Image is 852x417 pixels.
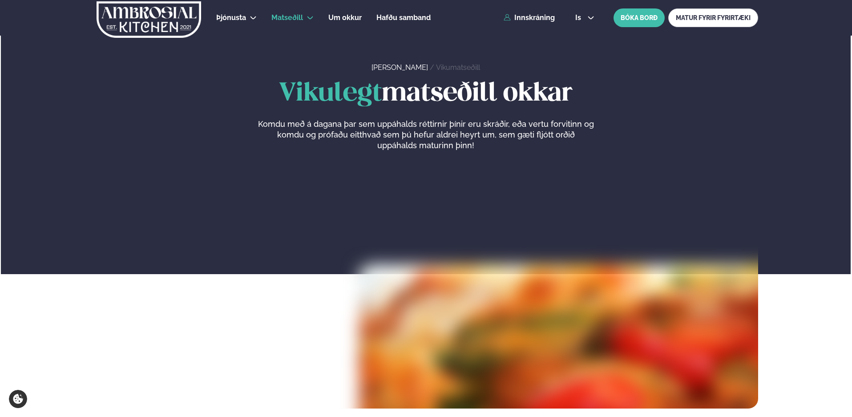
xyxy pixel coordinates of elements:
span: is [575,14,584,21]
a: Vikumatseðill [436,63,480,72]
h1: matseðill okkar [94,80,758,108]
a: Innskráning [504,14,555,22]
span: Matseðill [271,13,303,22]
span: Um okkur [328,13,362,22]
button: is [568,14,602,21]
a: Cookie settings [9,390,27,408]
a: Matseðill [271,12,303,23]
img: logo [96,1,202,38]
a: Hafðu samband [376,12,431,23]
a: Um okkur [328,12,362,23]
a: [PERSON_NAME] [371,63,428,72]
span: / [430,63,436,72]
span: Hafðu samband [376,13,431,22]
button: BÓKA BORÐ [614,8,665,27]
a: MATUR FYRIR FYRIRTÆKI [668,8,758,27]
span: Vikulegt [279,81,382,106]
span: Þjónusta [216,13,246,22]
p: Komdu með á dagana þar sem uppáhalds réttirnir þínir eru skráðir, eða vertu forvitinn og komdu og... [258,119,594,151]
a: Þjónusta [216,12,246,23]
